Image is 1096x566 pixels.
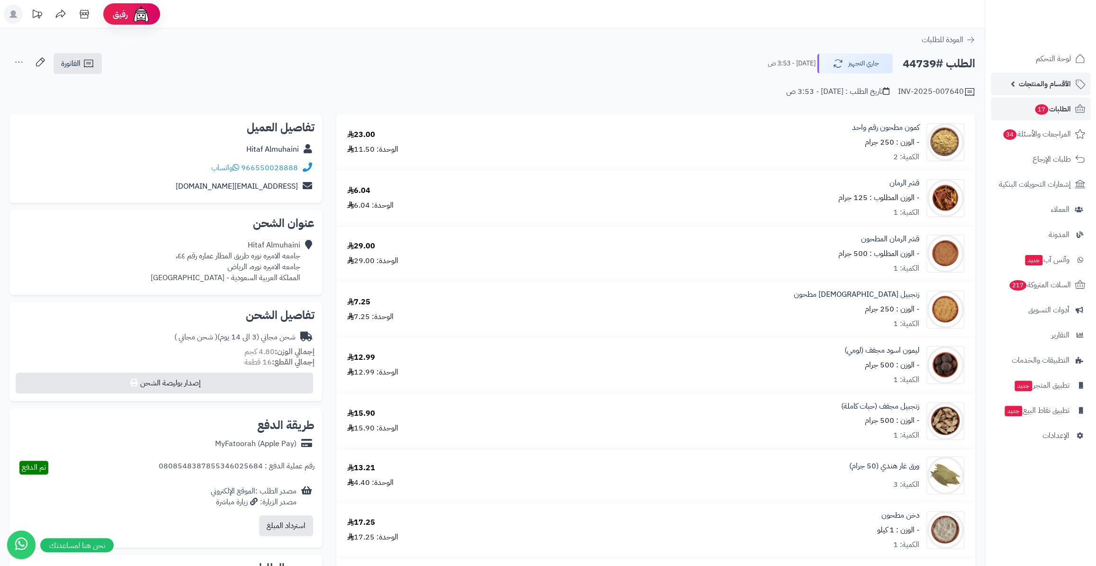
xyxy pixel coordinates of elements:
[347,408,375,419] div: 15.90
[991,223,1090,246] a: المدونة
[927,511,964,549] img: 1645466661-Millet%20Powder-90x90.jpg
[17,122,314,133] h2: تفاصيل العميل
[893,374,919,385] div: الكمية: 1
[211,497,296,508] div: مصدر الزيارة: زيارة مباشرة
[347,423,398,434] div: الوحدة: 15.90
[1014,379,1069,392] span: تطبيق المتجر
[1005,406,1022,416] span: جديد
[1042,429,1069,442] span: الإعدادات
[768,59,816,68] small: [DATE] - 3:53 ص
[1034,102,1071,116] span: الطلبات
[991,399,1090,422] a: تطبيق نقاط البيعجديد
[1003,129,1016,140] span: 34
[852,122,919,133] a: كمون مطحون رقم واحد
[877,524,919,536] small: - الوزن : 1 كيلو
[211,162,239,173] a: واتساب
[1051,203,1069,216] span: العملاء
[132,5,151,24] img: ai-face.png
[1002,128,1071,141] span: المراجعات والأسئلة
[927,346,964,384] img: 1633635488-Black%20Lime-90x90.jpg
[246,144,299,155] a: Hitaf Almuhaini
[347,532,398,543] div: الوحدة: 17.25
[176,181,298,192] a: [EMAIL_ADDRESS][DOMAIN_NAME]
[54,53,102,74] a: الفاتورة
[1009,280,1026,291] span: 217
[257,420,314,431] h2: طريقة الدفع
[865,303,919,315] small: - الوزن : 250 جرام
[17,310,314,321] h2: تفاصيل الشحن
[347,241,375,252] div: 29.00
[22,462,46,473] span: تم الدفع
[927,123,964,161] img: 1628250155-Cumin%20Powder-90x90.jpg
[927,291,964,329] img: 1633578113-Ginger%20Powder-90x90.jpg
[844,345,919,356] a: ليمون اسود مجفف (لومي)
[838,192,919,203] small: - الوزن المطلوب : 125 جرام
[241,162,298,173] a: 966550028888
[881,510,919,521] a: دخن مطحون
[1035,104,1048,115] span: 17
[865,415,919,426] small: - الوزن : 500 جرام
[1028,303,1069,317] span: أدوات التسويق
[347,367,398,378] div: الوحدة: 12.99
[347,256,398,266] div: الوحدة: 29.00
[211,486,296,508] div: مصدر الطلب :الموقع الإلكتروني
[893,263,919,274] div: الكمية: 1
[1033,153,1071,166] span: طلبات الإرجاع
[865,137,919,148] small: - الوزن : 250 جرام
[1049,228,1069,241] span: المدونة
[1008,278,1071,292] span: السلات المتروكة
[151,240,300,283] div: Hitaf Almuhaini جامعه الاميره نوره طريق المطار عماره رقم ٤٤، جامعه الاميره نوره، الرياض المملكة ا...
[275,346,314,357] strong: إجمالي الوزن:
[927,179,964,217] img: 1633635488-Pomegranate%20Peel-90x90.jpg
[991,349,1090,372] a: التطبيقات والخدمات
[347,352,375,363] div: 12.99
[16,373,313,393] button: إصدار بوليصة الشحن
[347,185,370,196] div: 6.04
[347,297,370,308] div: 7.25
[1024,253,1069,266] span: وآتس آب
[347,129,375,140] div: 23.00
[889,178,919,189] a: قشر الرمان
[1025,255,1042,265] span: جديد
[893,152,919,163] div: الكمية: 2
[1051,329,1069,342] span: التقارير
[174,332,296,343] div: شحن مجاني (3 الى 14 يوم)
[259,515,313,536] button: استرداد المبلغ
[991,299,1090,321] a: أدوات التسويق
[903,54,975,73] h2: الطلب #44739
[849,461,919,472] a: ورق غار هندي (50 جرام)
[991,248,1090,271] a: وآتس آبجديد
[347,200,394,211] div: الوحدة: 6.04
[991,198,1090,221] a: العملاء
[347,517,375,528] div: 17.25
[991,173,1090,196] a: إشعارات التحويلات البنكية
[893,539,919,550] div: الكمية: 1
[898,86,975,98] div: INV-2025-007640
[61,58,81,69] span: الفاتورة
[991,374,1090,397] a: تطبيق المتجرجديد
[1015,381,1032,391] span: جديد
[244,346,314,357] small: 4.80 كجم
[17,218,314,229] h2: عنوان الشحن
[244,356,314,368] small: 16 قطعة
[113,9,128,20] span: رفيق
[794,289,919,300] a: زنجبيل [DEMOGRAPHIC_DATA] مطحون
[1019,77,1071,91] span: الأقسام والمنتجات
[347,144,398,155] div: الوحدة: 11.50
[841,401,919,412] a: زنجبيل مجفف (حبات كاملة)
[893,207,919,218] div: الكمية: 1
[786,86,889,97] div: تاريخ الطلب : [DATE] - 3:53 ص
[991,324,1090,347] a: التقارير
[347,477,394,488] div: الوحدة: 4.40
[893,430,919,441] div: الكمية: 1
[159,461,314,475] div: رقم عملية الدفع : 0808548387855346025684
[991,424,1090,447] a: الإعدادات
[215,438,296,449] div: MyFatoorah (Apple Pay)
[838,248,919,259] small: - الوزن المطلوب : 500 جرام
[272,356,314,368] strong: إجمالي القطع:
[865,359,919,371] small: - الوزن : 500 جرام
[1036,52,1071,65] span: لوحة التحكم
[991,148,1090,171] a: طلبات الإرجاع
[991,123,1090,146] a: المراجعات والأسئلة34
